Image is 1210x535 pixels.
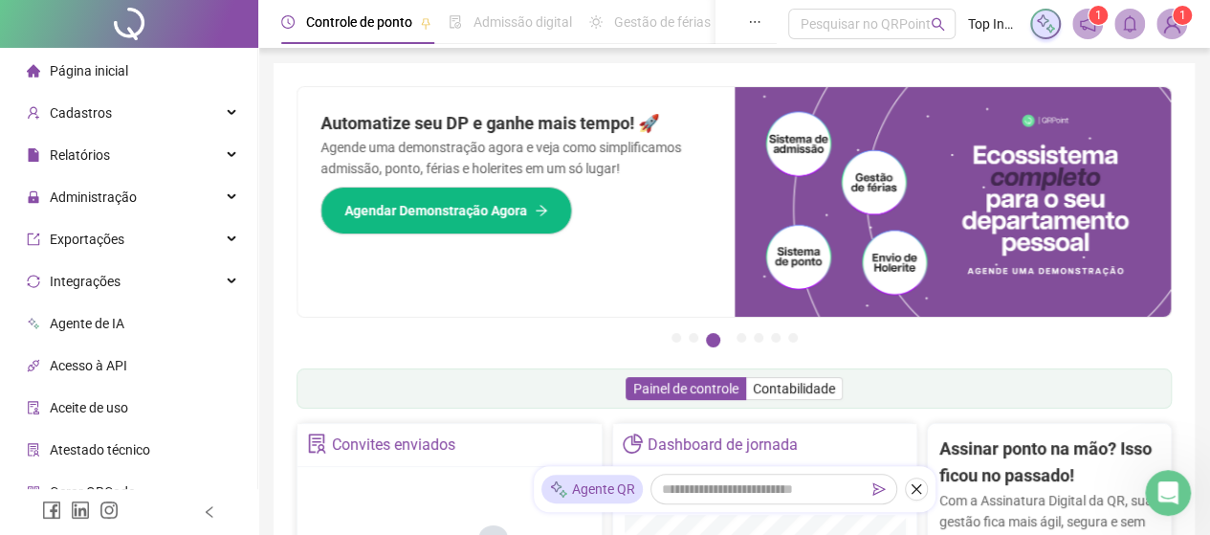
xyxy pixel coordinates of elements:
[737,333,746,343] button: 4
[623,434,643,454] span: pie-chart
[872,482,886,496] span: send
[1145,470,1191,516] iframe: Intercom live chat
[50,105,112,121] span: Cadastros
[706,333,720,347] button: 3
[473,14,572,30] span: Admissão digital
[50,442,150,457] span: Atestado técnico
[50,189,137,205] span: Administração
[420,17,431,29] span: pushpin
[748,15,761,29] span: ellipsis
[50,274,121,289] span: Integrações
[1179,9,1186,22] span: 1
[648,429,798,461] div: Dashboard de jornada
[689,333,698,343] button: 2
[549,479,568,500] img: sparkle-icon.fc2bf0ac1784a2077858766a79e2daf3.svg
[1079,15,1096,33] span: notification
[203,505,216,519] span: left
[332,429,455,461] div: Convites enviados
[541,475,643,503] div: Agente QR
[633,381,738,396] span: Painel de controle
[320,137,712,179] p: Agende uma demonstração agora e veja como simplificamos admissão, ponto, férias e holerites em um...
[1173,6,1192,25] sup: Atualize o seu contato no menu Meus Dados
[27,233,40,246] span: export
[614,14,711,30] span: Gestão de férias
[753,381,835,396] span: Contabilidade
[754,333,763,343] button: 5
[307,434,327,454] span: solution
[27,106,40,120] span: user-add
[50,358,127,373] span: Acesso à API
[71,501,90,520] span: linkedin
[344,200,527,221] span: Agendar Demonstração Agora
[50,400,128,415] span: Aceite de uso
[1157,10,1186,38] img: 85386
[42,501,61,520] span: facebook
[1035,13,1056,34] img: sparkle-icon.fc2bf0ac1784a2077858766a79e2daf3.svg
[99,501,119,520] span: instagram
[535,204,548,217] span: arrow-right
[50,63,128,78] span: Página inicial
[27,485,40,499] span: qrcode
[449,15,462,29] span: file-done
[50,316,124,331] span: Agente de IA
[671,333,681,343] button: 1
[50,484,135,500] span: Gerar QRCode
[27,275,40,288] span: sync
[788,333,798,343] button: 7
[771,333,781,343] button: 6
[281,15,295,29] span: clock-circle
[27,401,40,414] span: audit
[735,87,1172,317] img: banner%2Fd57e337e-a0d3-4837-9615-f134fc33a8e6.png
[910,482,923,496] span: close
[939,435,1159,490] h2: Assinar ponto na mão? Isso ficou no passado!
[27,443,40,457] span: solution
[320,187,572,234] button: Agendar Demonstração Agora
[931,17,945,32] span: search
[1121,15,1138,33] span: bell
[1095,9,1102,22] span: 1
[27,64,40,78] span: home
[320,110,712,137] h2: Automatize seu DP e ganhe mais tempo! 🚀
[50,232,124,247] span: Exportações
[967,13,1019,34] span: Top Instalações
[306,14,412,30] span: Controle de ponto
[1089,6,1108,25] sup: 1
[589,15,603,29] span: sun
[27,359,40,372] span: api
[27,148,40,162] span: file
[50,147,110,163] span: Relatórios
[27,190,40,204] span: lock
